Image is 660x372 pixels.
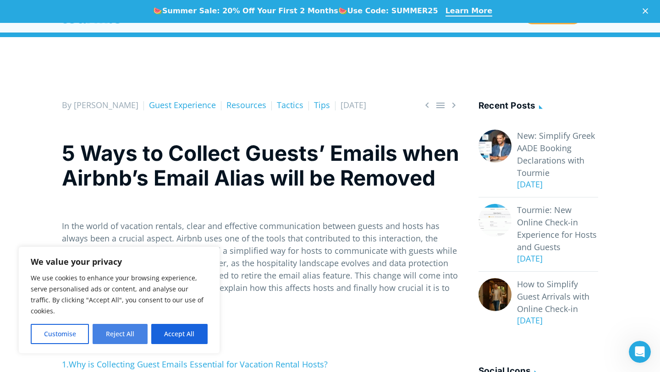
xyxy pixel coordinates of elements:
button: Accept All [151,324,208,344]
h4: Recent posts [478,99,598,114]
a: Tips [314,99,330,110]
span: Previous post [422,99,433,111]
p: We use cookies to enhance your browsing experience, serve personalised ads or content, and analys... [31,273,208,317]
span: Next post [448,99,459,111]
a: Tactics [277,99,303,110]
p: In the world of vacation rentals, clear and effective communication between guests and hosts has ... [62,220,459,306]
div: [DATE] [511,252,598,265]
span: [DATE] [341,99,366,110]
iframe: Intercom live chat [629,341,651,363]
a:  [422,99,433,111]
p: We value your privacy [31,256,208,267]
b: Summer Sale: 20% Off Your First 2 Months [162,6,338,15]
a: New: Simplify Greek AADE Booking Declarations with Tourmie [517,130,598,179]
div: Close [643,8,652,14]
div: 🍉 🍉 [153,6,438,16]
a: Guest Experience [149,99,216,110]
div: [DATE] [511,314,598,327]
a:  [448,99,459,111]
a: How to Simplify Guest Arrivals with Online Check-in [517,278,598,315]
h1: 5 Ways to Collect Guests’ Emails when Airbnb’s Email Alias will be Removed [62,141,459,190]
span: By [PERSON_NAME] [62,99,138,110]
a: Tourmie: New Online Check-in Experience for Hosts and Guests [517,204,598,253]
a: 1.Why is Collecting Guest Emails Essential for Vacation Rental Hosts? [62,359,328,370]
a:  [435,99,446,111]
button: Customise [31,324,89,344]
button: Reject All [93,324,147,344]
a: Learn More [445,6,492,16]
b: Use Code: SUMMER25 [347,6,438,15]
a: Resources [226,99,266,110]
div: [DATE] [511,178,598,191]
